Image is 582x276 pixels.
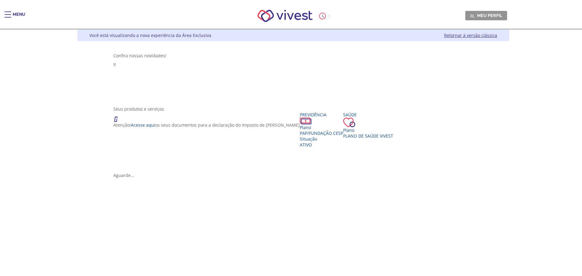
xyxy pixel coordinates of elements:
div: Previdência [300,112,343,118]
span: Plano de Saúde VIVEST [343,133,393,139]
section: <span lang="en" dir="ltr">ProdutosCard</span> [113,106,473,178]
img: Vivest [251,3,319,29]
a: Saúde PlanoPlano de Saúde VIVEST [343,112,393,139]
div: Plano [300,125,343,130]
img: ico_dinheiro.png [300,118,312,125]
span: Meu perfil [477,13,502,18]
div: Saúde [343,112,393,118]
a: Acesse aqui [131,122,155,128]
img: ico_atencao.png [113,112,124,122]
img: Meu perfil [470,14,474,18]
div: Aguarde... [113,172,473,178]
span: PAP/Fundação CESP [300,130,343,136]
a: Meu perfil [465,11,507,20]
section: <span lang="pt-BR" dir="ltr">Visualizador do Conteúdo da Web</span> 1 [113,53,473,100]
span: X [113,62,116,67]
div: Você está visualizando a nova experiência da Área Exclusiva [89,32,211,38]
span: Ativo [300,142,312,148]
div: Situação [300,136,343,142]
a: Previdência PlanoPAP/Fundação CESP SituaçãoAtivo [300,112,343,148]
img: ico_coracao.png [343,118,355,127]
div: Plano [343,127,393,133]
div: Confira nossas novidades! [113,53,473,58]
div: Seus produtos e serviços [113,106,473,112]
p: Atenção! os seus documentos para a declaração do Imposto de [PERSON_NAME] [113,122,300,128]
div: Menu [13,12,25,24]
div: : [319,13,331,19]
a: Retornar à versão clássica [444,32,497,38]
